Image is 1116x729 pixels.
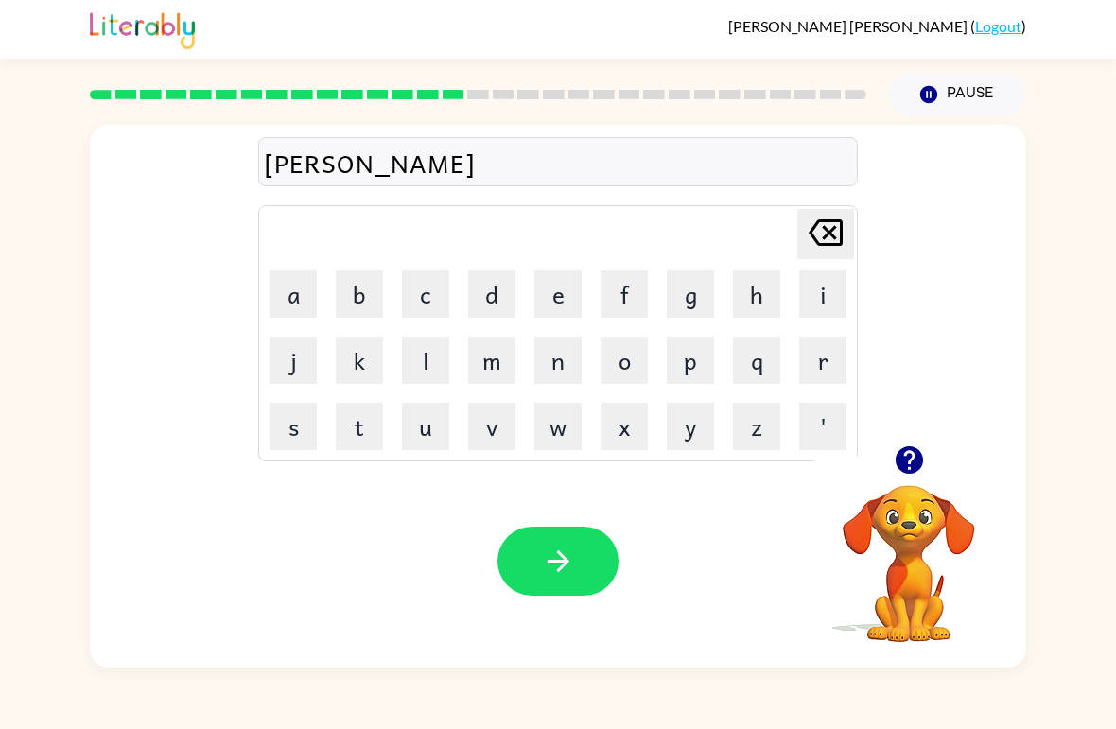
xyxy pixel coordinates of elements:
[799,337,846,384] button: r
[468,337,515,384] button: m
[402,403,449,450] button: u
[336,270,383,318] button: b
[468,403,515,450] button: v
[601,403,648,450] button: x
[270,337,317,384] button: j
[336,337,383,384] button: k
[667,403,714,450] button: y
[402,270,449,318] button: c
[601,337,648,384] button: o
[733,270,780,318] button: h
[667,270,714,318] button: g
[270,270,317,318] button: a
[728,17,970,35] span: [PERSON_NAME] [PERSON_NAME]
[402,337,449,384] button: l
[975,17,1021,35] a: Logout
[889,73,1026,116] button: Pause
[733,337,780,384] button: q
[534,270,582,318] button: e
[728,17,1026,35] div: ( )
[534,337,582,384] button: n
[264,143,852,182] div: [PERSON_NAME]
[799,270,846,318] button: i
[799,403,846,450] button: '
[336,403,383,450] button: t
[667,337,714,384] button: p
[270,403,317,450] button: s
[90,8,195,49] img: Literably
[814,456,1003,645] video: Your browser must support playing .mp4 files to use Literably. Please try using another browser.
[468,270,515,318] button: d
[534,403,582,450] button: w
[733,403,780,450] button: z
[601,270,648,318] button: f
